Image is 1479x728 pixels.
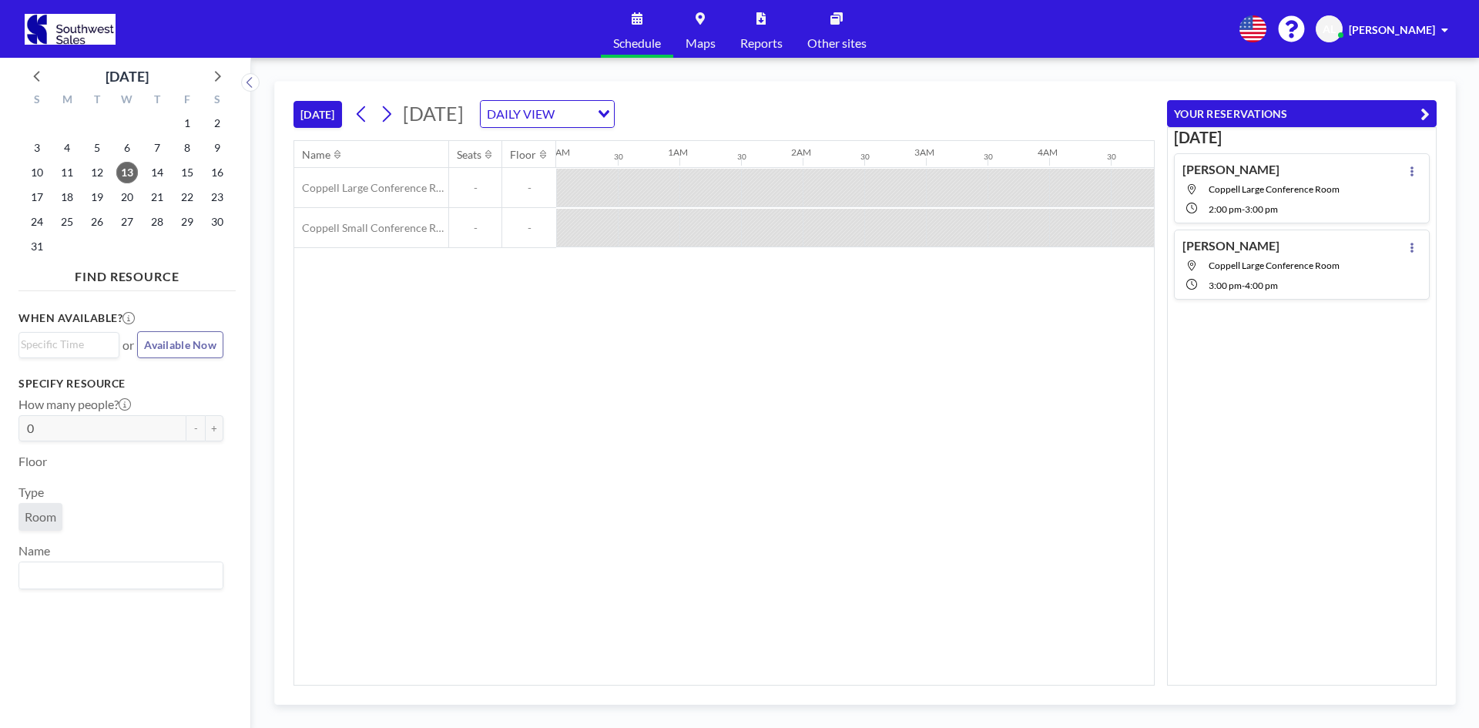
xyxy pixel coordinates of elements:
[116,186,138,208] span: Wednesday, August 20, 2025
[86,186,108,208] span: Tuesday, August 19, 2025
[106,65,149,87] div: [DATE]
[26,236,48,257] span: Sunday, August 31, 2025
[186,415,205,441] button: -
[1182,162,1279,177] h4: [PERSON_NAME]
[86,162,108,183] span: Tuesday, August 12, 2025
[26,137,48,159] span: Sunday, August 3, 2025
[86,137,108,159] span: Tuesday, August 5, 2025
[984,152,993,162] div: 30
[510,148,536,162] div: Floor
[142,91,172,111] div: T
[116,211,138,233] span: Wednesday, August 27, 2025
[1038,146,1058,158] div: 4AM
[206,211,228,233] span: Saturday, August 30, 2025
[484,104,558,124] span: DAILY VIEW
[613,37,661,49] span: Schedule
[807,37,867,49] span: Other sites
[205,415,223,441] button: +
[1174,128,1430,147] h3: [DATE]
[791,146,811,158] div: 2AM
[481,101,614,127] div: Search for option
[1107,152,1116,162] div: 30
[52,91,82,111] div: M
[19,562,223,589] div: Search for option
[146,211,168,233] span: Thursday, August 28, 2025
[86,211,108,233] span: Tuesday, August 26, 2025
[26,186,48,208] span: Sunday, August 17, 2025
[614,152,623,162] div: 30
[1167,100,1437,127] button: YOUR RESERVATIONS
[206,186,228,208] span: Saturday, August 23, 2025
[860,152,870,162] div: 30
[559,104,589,124] input: Search for option
[56,211,78,233] span: Monday, August 25, 2025
[56,186,78,208] span: Monday, August 18, 2025
[146,186,168,208] span: Thursday, August 21, 2025
[137,331,223,358] button: Available Now
[21,336,110,353] input: Search for option
[1209,280,1242,291] span: 3:00 PM
[26,211,48,233] span: Sunday, August 24, 2025
[202,91,232,111] div: S
[146,162,168,183] span: Thursday, August 14, 2025
[1242,203,1245,215] span: -
[21,565,214,585] input: Search for option
[206,112,228,134] span: Saturday, August 2, 2025
[457,148,481,162] div: Seats
[668,146,688,158] div: 1AM
[293,101,342,128] button: [DATE]
[26,162,48,183] span: Sunday, August 10, 2025
[176,211,198,233] span: Friday, August 29, 2025
[122,337,134,353] span: or
[206,137,228,159] span: Saturday, August 9, 2025
[502,221,556,235] span: -
[176,186,198,208] span: Friday, August 22, 2025
[294,221,448,235] span: Coppell Small Conference Room
[403,102,464,125] span: [DATE]
[1182,238,1279,253] h4: [PERSON_NAME]
[686,37,716,49] span: Maps
[1245,280,1278,291] span: 4:00 PM
[176,162,198,183] span: Friday, August 15, 2025
[18,377,223,391] h3: Specify resource
[914,146,934,158] div: 3AM
[1209,183,1340,195] span: Coppell Large Conference Room
[1242,280,1245,291] span: -
[112,91,143,111] div: W
[56,162,78,183] span: Monday, August 11, 2025
[1209,260,1340,271] span: Coppell Large Conference Room
[18,397,131,412] label: How many people?
[1349,23,1435,36] span: [PERSON_NAME]
[25,14,116,45] img: organization-logo
[206,162,228,183] span: Saturday, August 16, 2025
[176,112,198,134] span: Friday, August 1, 2025
[172,91,202,111] div: F
[1209,203,1242,215] span: 2:00 PM
[176,137,198,159] span: Friday, August 8, 2025
[18,263,236,284] h4: FIND RESOURCE
[449,181,501,195] span: -
[502,181,556,195] span: -
[116,162,138,183] span: Wednesday, August 13, 2025
[740,37,783,49] span: Reports
[82,91,112,111] div: T
[144,338,216,351] span: Available Now
[18,485,44,500] label: Type
[302,148,330,162] div: Name
[449,221,501,235] span: -
[294,181,448,195] span: Coppell Large Conference Room
[146,137,168,159] span: Thursday, August 7, 2025
[56,137,78,159] span: Monday, August 4, 2025
[1245,203,1278,215] span: 3:00 PM
[1323,22,1336,36] span: AL
[116,137,138,159] span: Wednesday, August 6, 2025
[737,152,746,162] div: 30
[22,91,52,111] div: S
[25,509,56,525] span: Room
[19,333,119,356] div: Search for option
[18,454,47,469] label: Floor
[545,146,570,158] div: 12AM
[18,543,50,559] label: Name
